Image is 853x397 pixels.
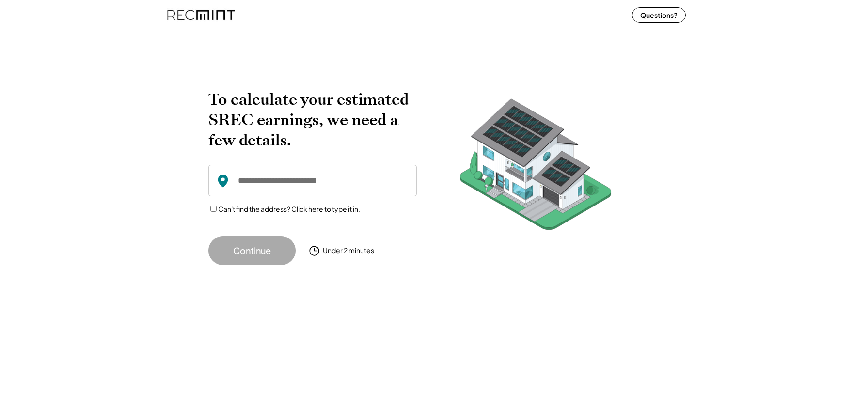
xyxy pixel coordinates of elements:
[632,7,686,23] button: Questions?
[323,246,374,255] div: Under 2 minutes
[208,89,417,150] h2: To calculate your estimated SREC earnings, we need a few details.
[167,2,235,28] img: recmint-logotype%403x%20%281%29.jpeg
[441,89,630,245] img: RecMintArtboard%207.png
[208,236,296,265] button: Continue
[218,205,360,213] label: Can't find the address? Click here to type it in.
